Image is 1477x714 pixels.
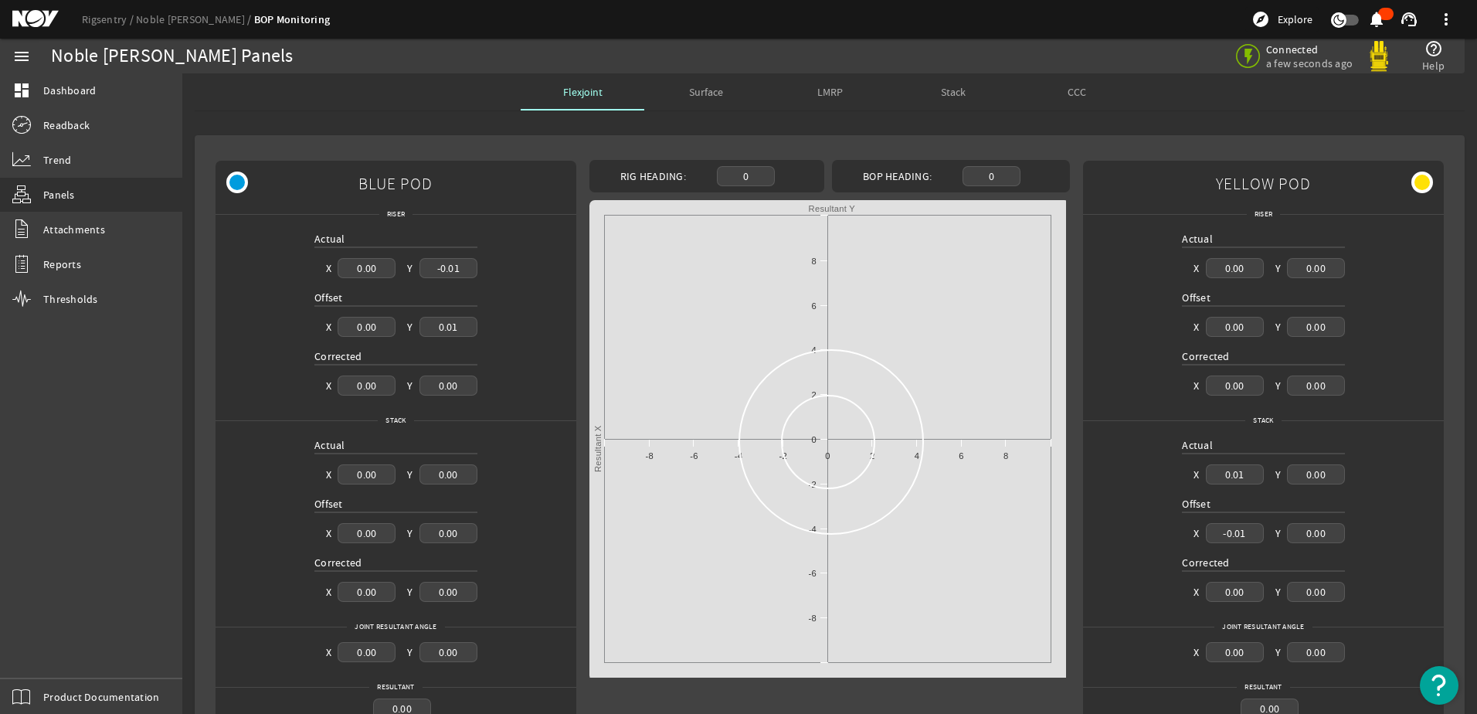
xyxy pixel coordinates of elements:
[338,523,396,542] div: 0.00
[1275,260,1281,276] div: Y
[379,206,413,222] span: Riser
[1193,319,1199,335] div: X
[808,204,855,213] text: Resultant Y
[1206,642,1264,661] div: 0.00
[1424,39,1443,58] mat-icon: help_outline
[369,679,422,695] span: Resultant
[419,464,477,484] div: 0.00
[689,87,723,97] span: Surface
[43,152,71,168] span: Trend
[326,378,331,393] div: X
[419,317,477,336] div: 0.01
[314,232,345,246] span: Actual
[1206,317,1264,336] div: 0.00
[1266,42,1353,56] span: Connected
[407,260,413,276] div: Y
[314,497,343,511] span: Offset
[1247,206,1280,222] span: Riser
[1206,376,1264,395] div: 0.00
[1420,666,1458,705] button: Open Resource Center
[1245,7,1319,32] button: Explore
[1278,12,1312,27] span: Explore
[407,584,413,600] div: Y
[1367,10,1386,29] mat-icon: notifications
[1287,258,1345,277] div: 0.00
[811,257,816,266] text: 8
[645,451,653,461] text: -8
[1182,497,1210,511] span: Offset
[1428,1,1465,38] button: more_vert
[1287,642,1345,661] div: 0.00
[43,187,75,202] span: Panels
[314,349,362,363] span: Corrected
[690,451,698,461] text: -6
[1287,376,1345,395] div: 0.00
[407,467,413,482] div: Y
[1275,467,1281,482] div: Y
[1287,523,1345,542] div: 0.00
[1182,349,1229,363] span: Corrected
[941,87,966,97] span: Stack
[326,644,331,660] div: X
[326,260,331,276] div: X
[12,47,31,66] mat-icon: menu
[1275,584,1281,600] div: Y
[1287,317,1345,336] div: 0.00
[43,291,98,307] span: Thresholds
[1275,378,1281,393] div: Y
[811,345,816,355] text: 4
[1287,464,1345,484] div: 0.00
[1182,232,1213,246] span: Actual
[326,467,331,482] div: X
[735,451,742,461] text: -4
[1245,413,1281,428] span: Stack
[1003,451,1008,461] text: 8
[419,523,477,542] div: 0.00
[811,301,816,311] text: 6
[959,451,963,461] text: 6
[43,83,96,98] span: Dashboard
[596,168,711,184] div: Rig Heading:
[1068,87,1086,97] span: CCC
[1193,584,1199,600] div: X
[254,12,331,27] a: BOP Monitoring
[338,376,396,395] div: 0.00
[1206,464,1264,484] div: 0.01
[1214,619,1312,634] span: Joint Resultant Angle
[338,642,396,661] div: 0.00
[1206,258,1264,277] div: 0.00
[1193,525,1199,541] div: X
[817,87,843,97] span: LMRP
[717,166,775,185] div: 0
[1275,319,1281,335] div: Y
[407,319,413,335] div: Y
[51,49,294,64] div: Noble [PERSON_NAME] Panels
[1182,438,1213,452] span: Actual
[1206,523,1264,542] div: -0.01
[358,166,433,201] span: BLUE POD
[1422,58,1445,73] span: Help
[808,614,816,623] text: -8
[419,258,477,277] div: -0.01
[43,222,105,237] span: Attachments
[82,12,136,26] a: Rigsentry
[43,117,90,133] span: Readback
[378,413,413,428] span: Stack
[326,525,331,541] div: X
[326,584,331,600] div: X
[419,582,477,601] div: 0.00
[338,464,396,484] div: 0.00
[338,582,396,601] div: 0.00
[338,317,396,336] div: 0.00
[1275,644,1281,660] div: Y
[1206,582,1264,601] div: 0.00
[419,376,477,395] div: 0.00
[1400,10,1418,29] mat-icon: support_agent
[1193,644,1199,660] div: X
[1287,582,1345,601] div: 0.00
[808,569,816,578] text: -6
[347,619,444,634] span: Joint Resultant Angle
[1182,556,1229,569] span: Corrected
[43,689,159,705] span: Product Documentation
[314,556,362,569] span: Corrected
